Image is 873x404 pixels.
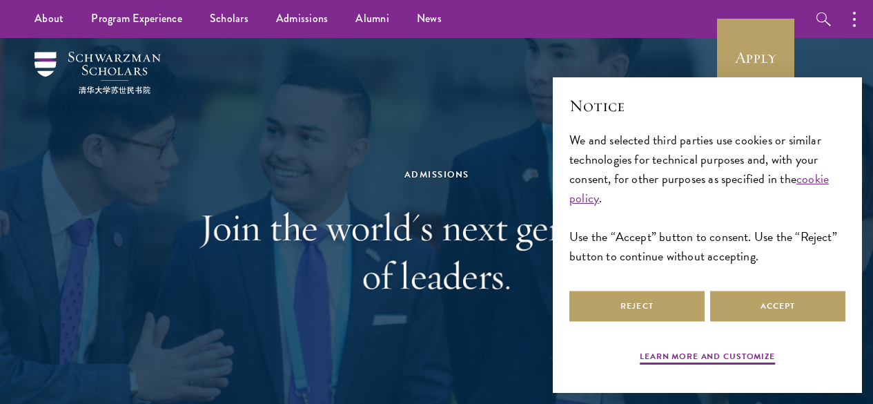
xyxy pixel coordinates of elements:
img: Schwarzman Scholars [35,52,161,94]
button: Learn more and customize [640,350,775,367]
a: cookie policy [569,169,829,207]
button: Accept [710,291,845,322]
h2: Notice [569,94,845,117]
h1: Join the world's next generation of leaders. [199,203,675,300]
a: Apply [717,19,794,96]
div: We and selected third parties use cookies or similar technologies for technical purposes and, wit... [569,131,845,267]
button: Reject [569,291,705,322]
div: Admissions [199,167,675,182]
